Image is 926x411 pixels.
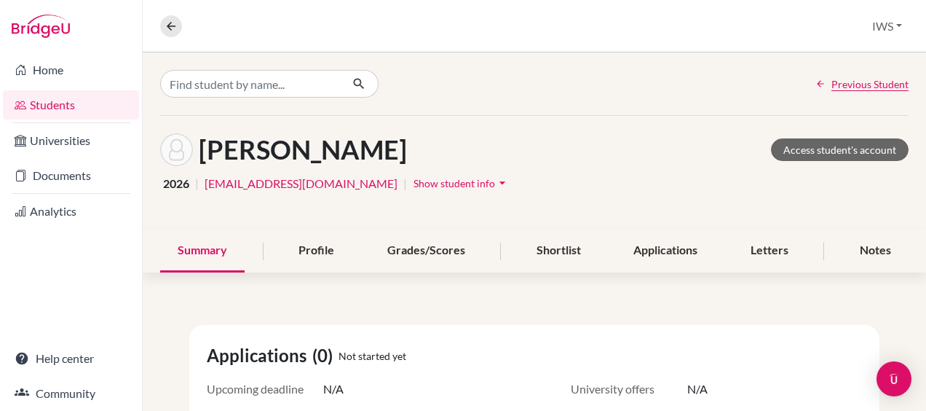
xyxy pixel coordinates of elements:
button: Show student infoarrow_drop_down [413,172,510,195]
a: Home [3,55,139,85]
a: Access student's account [771,138,909,161]
div: Shortlist [519,230,598,273]
span: N/A [323,380,344,398]
a: Students [3,90,139,120]
span: Show student info [413,177,495,189]
a: Universities [3,126,139,155]
div: Summary [160,230,245,273]
a: Previous Student [815,77,909,92]
div: Grades/Scores [370,230,483,273]
div: Notes [842,230,909,273]
span: 2026 [163,175,189,192]
i: arrow_drop_down [495,176,510,190]
h1: [PERSON_NAME] [199,134,407,165]
span: (0) [312,342,339,369]
span: | [195,175,199,192]
a: Community [3,379,139,408]
span: Upcoming deadline [207,380,323,398]
a: Documents [3,161,139,190]
a: Analytics [3,197,139,226]
span: | [403,175,407,192]
img: Clementine magalhaes's avatar [160,133,193,166]
button: IWS [866,12,909,40]
div: Profile [281,230,352,273]
div: Letters [733,230,806,273]
a: Help center [3,344,139,373]
a: [EMAIL_ADDRESS][DOMAIN_NAME] [205,175,397,192]
span: University offers [571,380,687,398]
span: Not started yet [339,348,406,364]
div: Open Intercom Messenger [876,361,911,396]
span: N/A [687,380,708,398]
span: Applications [207,342,312,369]
img: Bridge-U [12,15,70,38]
span: Previous Student [831,77,909,92]
div: Applications [616,230,715,273]
input: Find student by name... [160,70,341,98]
